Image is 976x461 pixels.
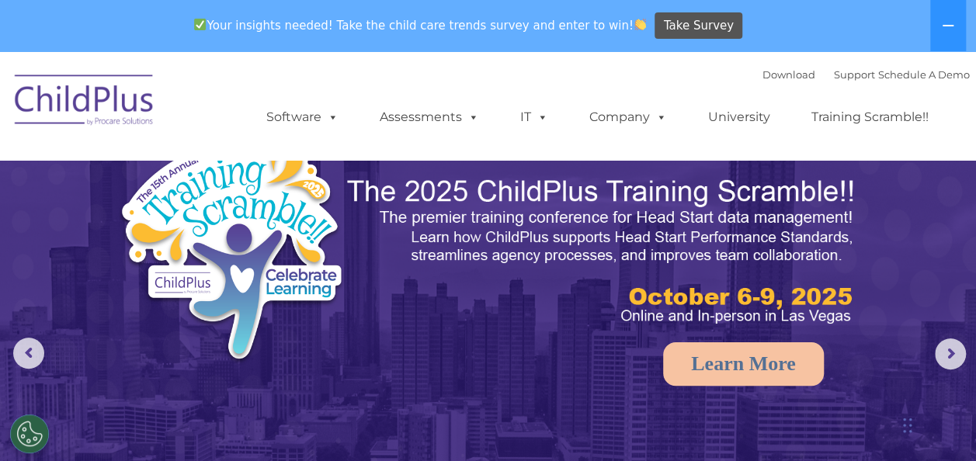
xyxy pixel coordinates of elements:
font: | [762,68,970,81]
a: Assessments [364,102,495,133]
span: Phone number [216,166,282,178]
div: Drag [903,402,912,449]
img: ChildPlus by Procare Solutions [7,64,162,141]
a: Support [834,68,875,81]
a: Schedule A Demo [878,68,970,81]
span: Your insights needed! Take the child care trends survey and enter to win! [188,10,653,40]
iframe: Chat Widget [722,293,976,461]
a: University [693,102,786,133]
a: IT [505,102,564,133]
a: Take Survey [655,12,742,40]
a: Download [762,68,815,81]
span: Last name [216,102,263,114]
a: Software [251,102,354,133]
a: Learn More [663,342,824,386]
a: Company [574,102,683,133]
img: 👏 [634,19,646,30]
img: ✅ [194,19,206,30]
button: Cookies Settings [10,414,49,453]
a: Training Scramble!! [796,102,944,133]
span: Take Survey [664,12,734,40]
